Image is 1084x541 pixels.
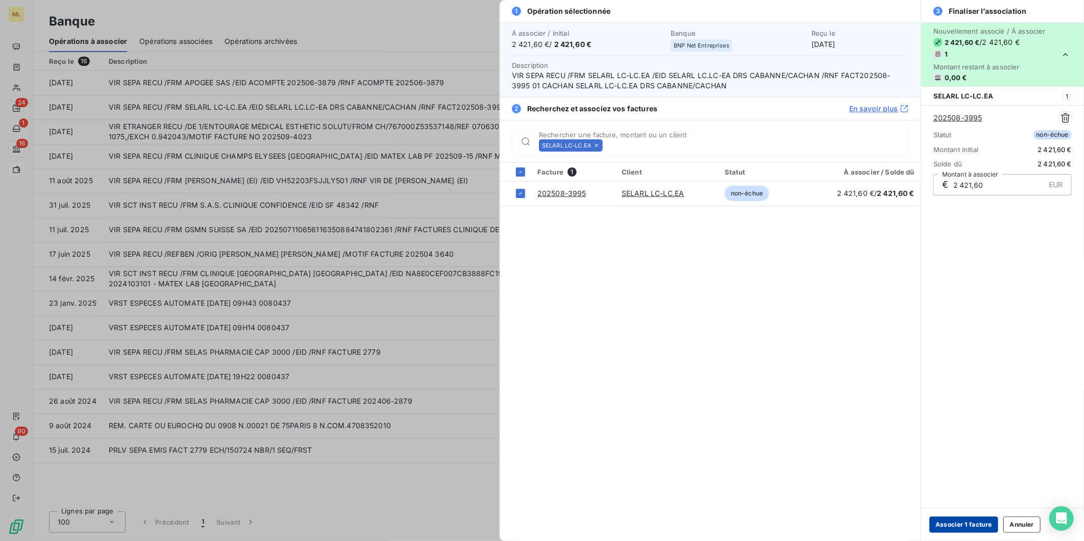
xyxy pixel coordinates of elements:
[929,517,998,533] button: Associer 1 facture
[512,61,549,69] span: Description
[933,131,952,139] span: Statut
[811,29,908,50] div: [DATE]
[1049,506,1074,531] div: Open Intercom Messenger
[725,186,769,201] span: non-échue
[849,104,908,114] a: En savoir plus
[949,6,1026,16] span: Finaliser l’association
[542,142,592,149] span: SELARL LC-LC.EA
[933,7,943,16] span: 3
[607,140,908,151] input: placeholder
[933,63,1046,71] span: Montant restant à associer
[512,104,521,113] span: 2
[945,73,967,82] span: 0,00 €
[945,38,980,46] span: 2 421,60 €
[933,145,978,154] span: Montant initial
[1003,517,1041,533] button: Annuler
[674,42,729,48] span: BNP Net Entreprises
[1038,145,1072,154] span: 2 421,60 €
[725,168,798,176] div: Statut
[1063,91,1072,101] span: 1
[554,40,592,48] span: 2 421,60 €
[512,39,664,50] span: 2 421,60 € /
[622,189,684,198] a: SELARL LC-LC.EA
[568,167,577,177] span: 1
[527,104,657,114] span: Recherchez et associez vos factures
[945,50,948,58] span: 1
[810,168,915,176] div: À associer / Solde dû
[933,113,982,123] a: 202508-3995
[512,7,521,16] span: 1
[537,189,586,198] a: 202508-3995
[671,29,805,37] span: Banque
[933,160,962,168] span: Solde dû
[622,168,712,176] div: Client
[877,189,915,198] span: 2 421,60 €
[933,92,993,100] span: SELARL LC-LC.EA
[1038,160,1072,168] span: 2 421,60 €
[837,189,915,198] span: 2 421,60 € /
[1033,130,1072,139] span: non-échue
[933,27,1046,35] span: Nouvellement associé / À associer
[512,70,908,91] span: VIR SEPA RECU /FRM SELARL LC-LC.EA /EID SELARL LC.LC-EA DRS CABANNE/CACHAN /RNF FACT202508-3995 0...
[537,167,609,177] div: Facture
[980,37,1020,47] span: / 2 421,60 €
[811,29,908,37] span: Reçu le
[527,6,610,16] span: Opération sélectionnée
[512,29,664,37] span: À associer / Initial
